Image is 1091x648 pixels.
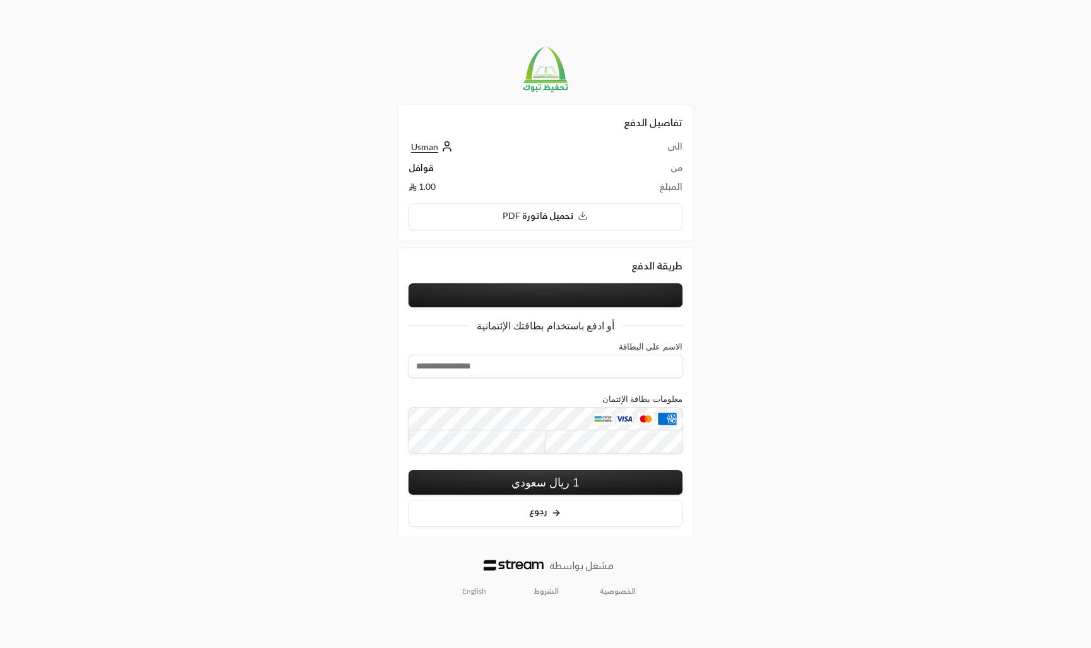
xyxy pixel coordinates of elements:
[529,505,547,516] span: رجوع
[588,162,683,180] td: من
[411,141,438,153] span: Usman
[503,210,574,221] span: تحميل فاتورة PDF
[469,320,623,332] p: أو ادفع باستخدام بطاقتك الإئتمانية
[519,44,572,94] img: Company Logo
[408,180,588,193] td: 1.00
[588,180,683,193] td: المبلغ
[408,258,683,273] div: طريقة الدفع
[408,162,588,180] td: قوافل
[408,500,683,527] button: رجوع
[408,470,683,495] button: 1 ريال سعودي
[408,203,683,230] button: تحميل فاتورة PDF
[588,140,683,161] td: الى
[455,581,493,601] a: English
[549,558,614,573] p: مشغل بواسطة
[600,586,636,596] a: الخصوصية
[619,342,683,351] label: الاسم على البطاقة
[408,115,683,130] h2: تفاصيل الدفع
[534,586,559,596] a: الشروط
[408,141,453,152] a: Usman
[484,560,544,571] img: Logo
[602,394,683,404] label: معلومات بطاقة الإئتمان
